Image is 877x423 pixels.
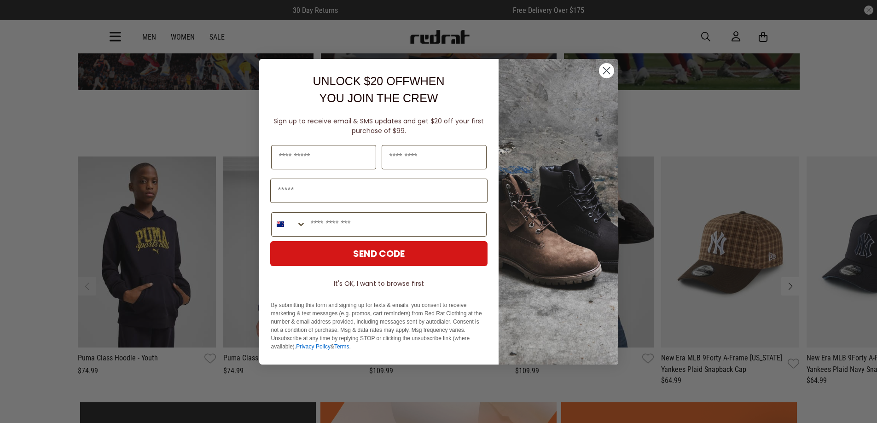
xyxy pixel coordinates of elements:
span: UNLOCK $20 OFF [313,75,409,87]
button: SEND CODE [270,241,488,266]
input: Email [270,179,488,203]
button: It's OK, I want to browse first [270,275,488,292]
span: Sign up to receive email & SMS updates and get $20 off your first purchase of $99. [273,116,484,135]
p: By submitting this form and signing up for texts & emails, you consent to receive marketing & tex... [271,301,487,351]
button: Close dialog [598,63,615,79]
a: Privacy Policy [296,343,331,350]
button: Open LiveChat chat widget [7,4,35,31]
button: Search Countries [272,213,306,236]
span: WHEN [409,75,444,87]
input: First Name [271,145,376,169]
img: f7662613-148e-4c88-9575-6c6b5b55a647.jpeg [499,59,618,365]
img: New Zealand [277,220,284,228]
a: Terms [334,343,349,350]
span: YOU JOIN THE CREW [319,92,438,104]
